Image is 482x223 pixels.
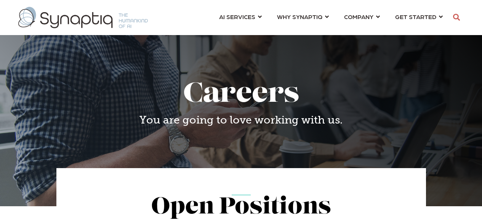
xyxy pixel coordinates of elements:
img: synaptiq logo-1 [18,7,148,28]
span: AI SERVICES [219,13,255,20]
h2: Open Positions [81,195,401,220]
h4: You are going to love working with us. [62,114,420,127]
a: AI SERVICES [219,10,262,24]
span: GET STARTED [395,13,436,20]
a: GET STARTED [395,10,443,24]
span: COMPANY [344,13,373,20]
a: COMPANY [344,10,380,24]
nav: menu [211,4,450,31]
span: WHY SYNAPTIQ [277,13,322,20]
h1: Careers [62,80,420,110]
a: WHY SYNAPTIQ [277,10,329,24]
